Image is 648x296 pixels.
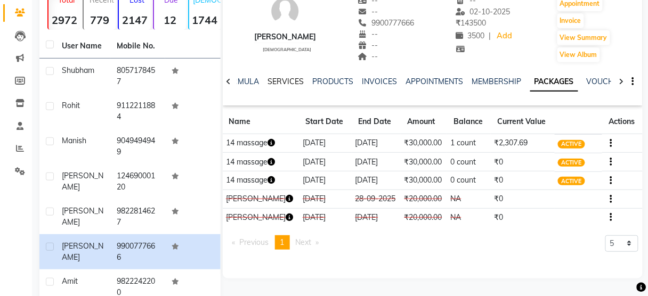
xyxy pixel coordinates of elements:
td: [DATE] [299,208,352,227]
strong: 1744 [189,13,221,27]
div: [PERSON_NAME] [254,31,316,43]
nav: Pagination [227,235,325,250]
td: ₹30,000.00 [401,134,447,153]
span: | [489,30,491,42]
a: FORMULA [223,77,260,86]
span: ₹ [456,18,461,28]
td: 28-09-2025 [352,190,401,208]
td: ₹20,000.00 [401,190,447,208]
span: ACTIVE [558,159,585,167]
strong: 779 [84,13,116,27]
a: Add [496,29,514,44]
td: 14 massage [223,153,299,171]
td: 9112211884 [110,94,165,129]
td: [DATE] [352,134,401,153]
td: NA [447,208,491,227]
strong: 2972 [48,13,80,27]
td: 8057178457 [110,59,165,94]
td: NA [447,190,491,208]
th: Actions [602,110,643,134]
td: [DATE] [352,208,401,227]
th: Current Value [491,110,554,134]
td: 0 count [447,171,491,190]
strong: 2147 [119,13,151,27]
span: 143500 [456,18,487,28]
span: 02-10-2025 [456,7,511,17]
span: -- [358,7,378,17]
span: -- [358,52,378,61]
span: [PERSON_NAME] [62,206,103,227]
strong: 12 [154,13,186,27]
th: End Date [352,110,401,134]
td: 9049494949 [110,129,165,164]
th: Mobile No. [110,34,165,59]
a: PRODUCTS [313,77,354,86]
span: 3500 [456,31,485,40]
a: INVOICES [362,77,398,86]
span: [PERSON_NAME] [62,241,103,262]
th: User Name [55,34,110,59]
td: ₹0 [491,208,554,227]
a: PACKAGES [530,72,578,92]
span: 9900777666 [358,18,415,28]
td: 12469000120 [110,164,165,199]
span: ACTIVE [558,177,585,185]
a: APPOINTMENTS [406,77,464,86]
td: [DATE] [299,190,352,208]
span: Previous [240,237,269,247]
span: ACTIVE [558,140,585,149]
th: Amount [401,110,447,134]
td: ₹0 [491,153,554,171]
th: Balance [447,110,491,134]
a: VOUCHERS [587,77,629,86]
td: [DATE] [299,134,352,153]
span: Rohit [62,101,80,110]
span: Next [296,237,312,247]
td: 1 count [447,134,491,153]
a: SERVICES [268,77,304,86]
span: Amit [62,276,78,286]
td: ₹0 [491,190,554,208]
span: Manish [62,136,86,145]
th: Name [223,110,299,134]
a: MEMBERSHIP [472,77,522,86]
td: 14 massage [223,171,299,190]
button: View Summary [557,30,610,45]
td: ₹20,000.00 [401,208,447,227]
span: Shubham [62,65,94,75]
span: CONSUMED [558,214,597,223]
th: Start Date [299,110,352,134]
td: [DATE] [299,171,352,190]
td: 9822814627 [110,199,165,234]
td: [PERSON_NAME] [223,190,299,208]
span: -- [358,40,378,50]
td: [DATE] [299,153,352,171]
td: [DATE] [352,153,401,171]
td: 14 massage [223,134,299,153]
td: ₹0 [491,171,554,190]
td: [DATE] [352,171,401,190]
span: [PERSON_NAME] [62,171,103,192]
td: ₹2,307.69 [491,134,554,153]
span: [DEMOGRAPHIC_DATA] [263,47,311,52]
button: Invoice [557,13,584,28]
td: [PERSON_NAME] [223,208,299,227]
span: 1 [280,237,285,247]
span: CONSUMED [558,195,597,204]
td: 0 count [447,153,491,171]
td: ₹30,000.00 [401,153,447,171]
button: View Album [557,47,600,62]
td: 9900777666 [110,234,165,269]
span: -- [358,29,378,39]
td: ₹30,000.00 [401,171,447,190]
